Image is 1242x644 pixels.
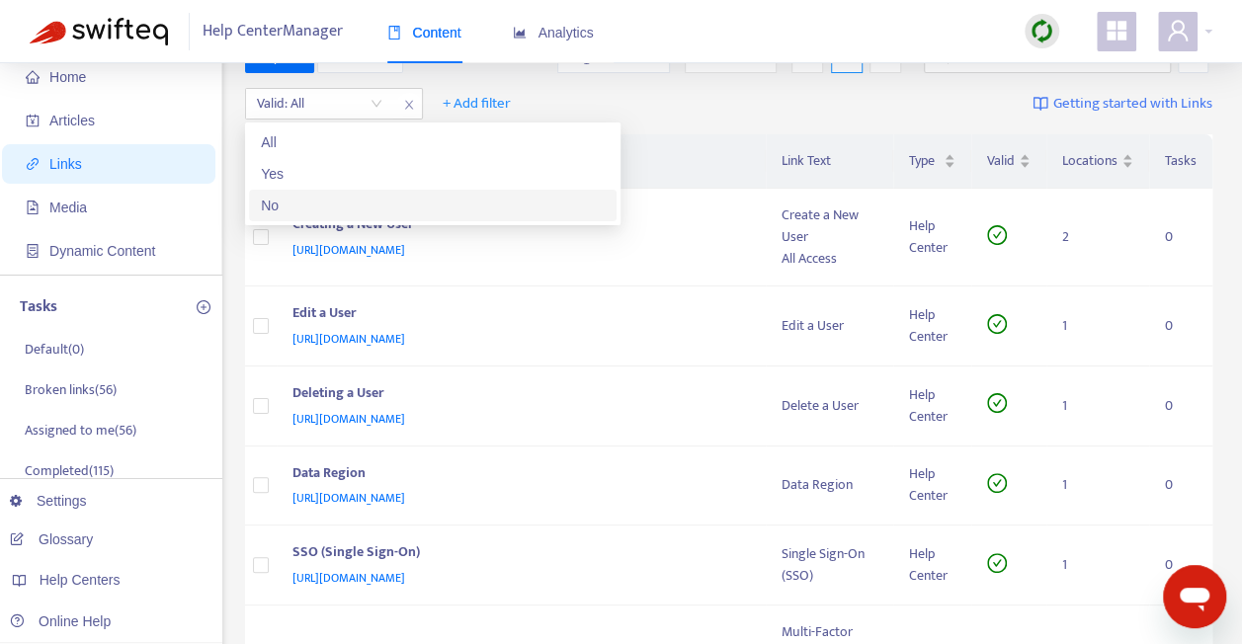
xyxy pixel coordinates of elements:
[49,156,82,172] span: Links
[49,113,95,128] span: Articles
[971,134,1046,189] th: Valid
[26,157,40,171] span: link
[1166,19,1190,42] span: user
[513,26,527,40] span: area-chart
[909,463,955,507] div: Help Center
[1033,96,1048,112] img: image-link
[782,474,877,496] div: Data Region
[292,213,743,239] div: Creating a New User
[10,493,87,509] a: Settings
[25,420,136,441] p: Assigned to me ( 56 )
[1149,286,1212,366] td: 0
[1053,93,1212,116] span: Getting started with Links
[387,26,401,40] span: book
[987,225,1007,245] span: check-circle
[1046,286,1149,366] td: 1
[261,131,605,153] div: All
[1046,366,1149,446] td: 1
[292,382,743,408] div: Deleting a User
[1046,189,1149,286] td: 2
[1105,19,1128,42] span: appstore
[292,240,405,260] span: [URL][DOMAIN_NAME]
[782,204,877,248] div: Create a New User
[292,541,743,567] div: SSO (Single Sign-On)
[25,339,84,360] p: Default ( 0 )
[197,300,210,314] span: plus-circle
[1062,150,1118,172] span: Locations
[10,613,111,629] a: Online Help
[1030,19,1054,43] img: sync.dc5367851b00ba804db3.png
[987,150,1015,172] span: Valid
[443,92,511,116] span: + Add filter
[249,190,617,221] div: No
[987,314,1007,334] span: check-circle
[1149,446,1212,526] td: 0
[25,379,117,400] p: Broken links ( 56 )
[782,315,877,337] div: Edit a User
[292,462,743,488] div: Data Region
[396,93,422,117] span: close
[292,409,405,429] span: [URL][DOMAIN_NAME]
[203,13,343,50] span: Help Center Manager
[261,163,605,185] div: Yes
[49,69,86,85] span: Home
[1149,366,1212,446] td: 0
[26,70,40,84] span: home
[20,295,57,319] p: Tasks
[292,488,405,508] span: [URL][DOMAIN_NAME]
[782,543,877,587] div: Single Sign-On (SSO)
[766,134,893,189] th: Link Text
[292,568,405,588] span: [URL][DOMAIN_NAME]
[1046,134,1149,189] th: Locations
[249,158,617,190] div: Yes
[909,150,940,172] span: Type
[10,531,93,547] a: Glossary
[30,18,168,45] img: Swifteq
[1149,189,1212,286] td: 0
[1149,134,1212,189] th: Tasks
[25,460,114,481] p: Completed ( 115 )
[261,195,605,216] div: No
[26,114,40,127] span: account-book
[428,88,526,120] button: + Add filter
[1163,565,1226,628] iframe: Button to launch messaging window
[909,543,955,587] div: Help Center
[987,553,1007,573] span: check-circle
[292,329,405,349] span: [URL][DOMAIN_NAME]
[909,384,955,428] div: Help Center
[513,25,594,40] span: Analytics
[40,572,121,588] span: Help Centers
[49,243,155,259] span: Dynamic Content
[387,25,461,40] span: Content
[26,244,40,258] span: container
[909,215,955,259] div: Help Center
[782,248,877,270] div: All Access
[701,47,761,68] span: 1 - 15 of 1199
[1046,446,1149,526] td: 1
[987,473,1007,493] span: check-circle
[1046,525,1149,605] td: 1
[26,201,40,214] span: file-image
[782,395,877,417] div: Delete a User
[987,393,1007,413] span: check-circle
[249,126,617,158] div: All
[292,302,743,328] div: Edit a User
[1149,525,1212,605] td: 0
[1033,88,1212,120] a: Getting started with Links
[49,200,87,215] span: Media
[893,134,971,189] th: Type
[909,304,955,348] div: Help Center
